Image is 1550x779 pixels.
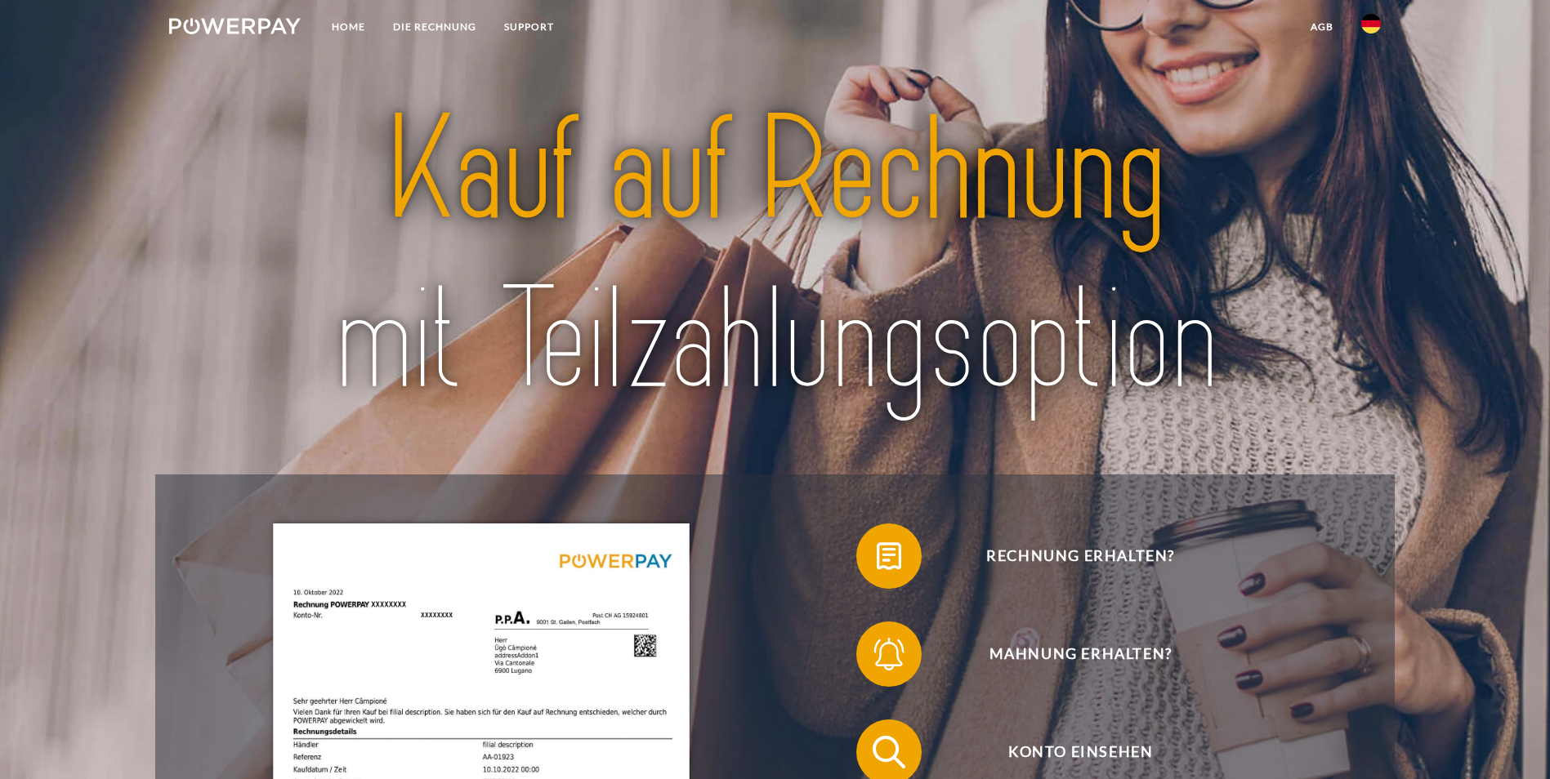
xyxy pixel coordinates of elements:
a: DIE RECHNUNG [379,12,490,42]
img: logo-powerpay-white.svg [169,18,301,34]
span: Mahnung erhalten? [880,621,1280,687]
span: Rechnung erhalten? [880,523,1280,589]
img: qb_bill.svg [869,536,909,576]
button: Rechnung erhalten? [856,523,1281,589]
button: Mahnung erhalten? [856,621,1281,687]
img: de [1361,14,1381,33]
a: SUPPORT [490,12,568,42]
img: title-powerpay_de.svg [229,78,1321,434]
img: qb_search.svg [869,732,909,772]
img: qb_bell.svg [869,634,909,674]
a: Home [318,12,379,42]
a: agb [1297,12,1347,42]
